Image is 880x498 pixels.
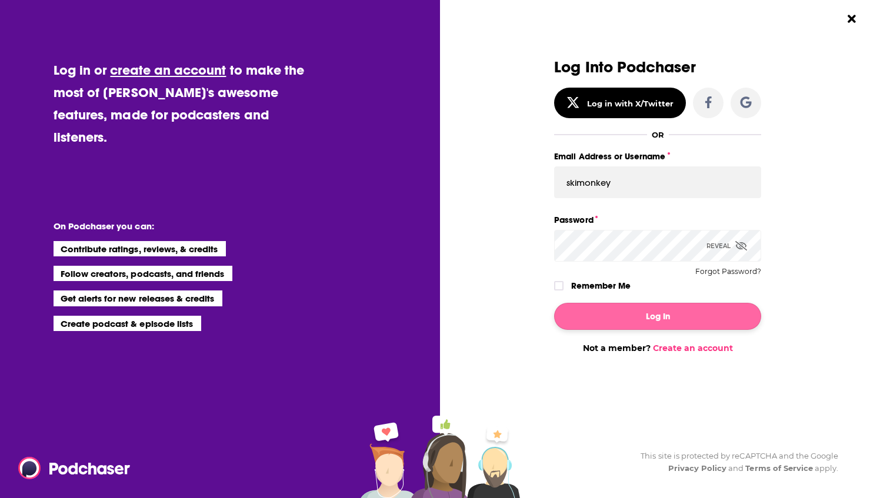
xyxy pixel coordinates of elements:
li: Follow creators, podcasts, and friends [54,266,233,281]
div: Log in with X/Twitter [587,99,674,108]
a: Podchaser - Follow, Share and Rate Podcasts [18,457,122,479]
img: Podchaser - Follow, Share and Rate Podcasts [18,457,131,479]
button: Forgot Password? [695,268,761,276]
label: Email Address or Username [554,149,761,164]
a: create an account [110,62,226,78]
label: Remember Me [571,278,631,293]
li: Get alerts for new releases & credits [54,290,222,306]
h3: Log Into Podchaser [554,59,761,76]
button: Log In [554,303,761,330]
a: Terms of Service [745,463,813,473]
li: On Podchaser you can: [54,220,289,232]
li: Create podcast & episode lists [54,316,201,331]
div: Reveal [706,230,747,262]
label: Password [554,212,761,228]
input: Email Address or Username [554,166,761,198]
div: This site is protected by reCAPTCHA and the Google and apply. [631,450,838,474]
a: Create an account [653,343,733,353]
div: Not a member? [554,343,761,353]
button: Close Button [841,8,863,30]
button: Log in with X/Twitter [554,88,686,118]
li: Contribute ratings, reviews, & credits [54,241,226,256]
div: OR [652,130,664,139]
a: Privacy Policy [668,463,727,473]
